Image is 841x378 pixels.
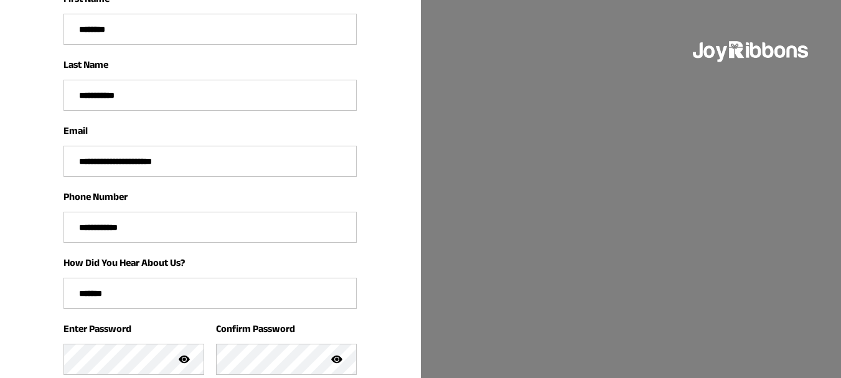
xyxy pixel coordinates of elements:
[63,257,185,268] label: How Did You Hear About Us?
[63,125,88,136] label: Email
[63,323,131,334] label: Enter Password
[216,323,295,334] label: Confirm Password
[63,59,108,70] label: Last Name
[63,191,128,202] label: Phone Number
[692,30,811,70] img: joyribbons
